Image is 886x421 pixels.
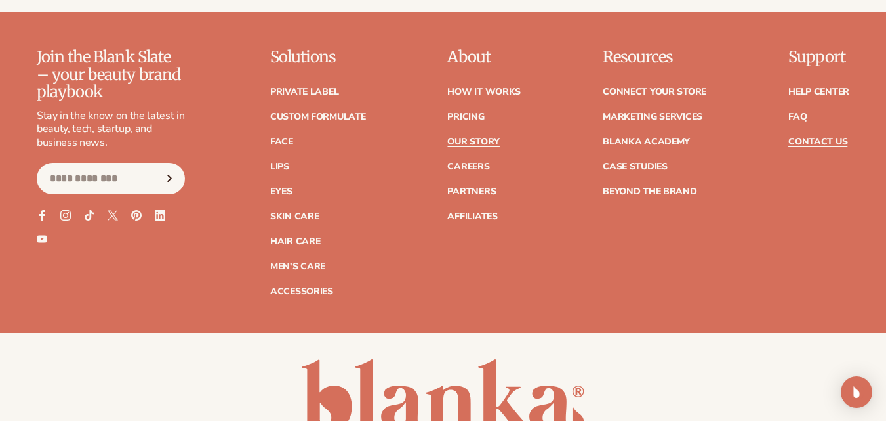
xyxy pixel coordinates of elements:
[447,137,499,146] a: Our Story
[603,112,702,122] a: Marketing services
[270,87,338,97] a: Private label
[270,49,366,66] p: Solutions
[841,376,872,408] div: Open Intercom Messenger
[270,237,320,246] a: Hair Care
[447,112,484,122] a: Pricing
[603,187,697,196] a: Beyond the brand
[788,112,807,122] a: FAQ
[270,112,366,122] a: Custom formulate
[603,137,690,146] a: Blanka Academy
[270,262,325,271] a: Men's Care
[155,163,184,194] button: Subscribe
[447,49,521,66] p: About
[270,162,289,171] a: Lips
[270,287,333,296] a: Accessories
[447,162,489,171] a: Careers
[37,109,185,150] p: Stay in the know on the latest in beauty, tech, startup, and business news.
[788,49,849,66] p: Support
[603,162,668,171] a: Case Studies
[270,212,319,221] a: Skin Care
[788,137,847,146] a: Contact Us
[447,187,496,196] a: Partners
[270,137,293,146] a: Face
[603,49,706,66] p: Resources
[447,212,497,221] a: Affiliates
[788,87,849,97] a: Help Center
[270,187,292,196] a: Eyes
[447,87,521,97] a: How It Works
[37,49,185,100] p: Join the Blank Slate – your beauty brand playbook
[603,87,706,97] a: Connect your store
